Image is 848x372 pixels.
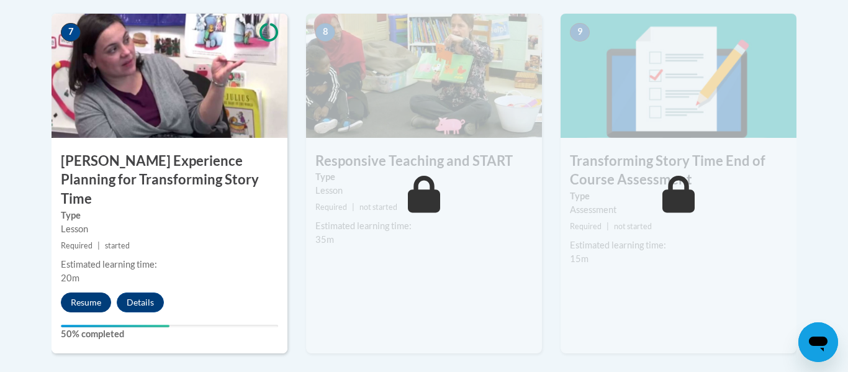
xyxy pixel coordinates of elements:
[570,23,590,42] span: 9
[570,253,589,264] span: 15m
[352,202,354,212] span: |
[359,202,397,212] span: not started
[105,241,130,250] span: started
[117,293,164,312] button: Details
[607,222,609,231] span: |
[798,322,838,362] iframe: Button to launch messaging window
[570,189,787,203] label: Type
[561,152,796,190] h3: Transforming Story Time End of Course Assessment
[315,219,533,233] div: Estimated learning time:
[315,170,533,184] label: Type
[61,325,169,327] div: Your progress
[561,14,796,138] img: Course Image
[52,14,287,138] img: Course Image
[97,241,100,250] span: |
[61,327,278,341] label: 50% completed
[315,202,347,212] span: Required
[61,273,79,283] span: 20m
[61,23,81,42] span: 7
[61,293,111,312] button: Resume
[52,152,287,209] h3: [PERSON_NAME] Experience Planning for Transforming Story Time
[614,222,652,231] span: not started
[315,184,533,197] div: Lesson
[570,222,602,231] span: Required
[61,222,278,236] div: Lesson
[570,238,787,252] div: Estimated learning time:
[570,203,787,217] div: Assessment
[306,152,542,171] h3: Responsive Teaching and START
[61,258,278,271] div: Estimated learning time:
[315,23,335,42] span: 8
[61,241,92,250] span: Required
[61,209,278,222] label: Type
[315,234,334,245] span: 35m
[306,14,542,138] img: Course Image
